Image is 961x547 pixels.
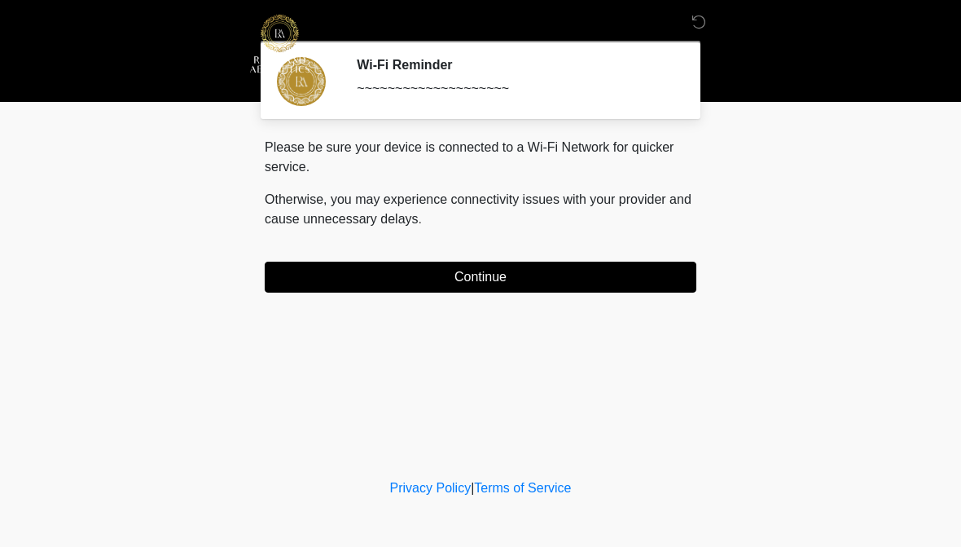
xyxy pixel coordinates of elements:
[265,138,696,177] p: Please be sure your device is connected to a Wi-Fi Network for quicker service.
[265,262,696,293] button: Continue
[248,12,311,75] img: Richland Aesthetics Logo
[265,190,696,229] p: Otherwise, you may experience connectivity issues with your provider and cause unnecessary delays
[419,212,422,226] span: .
[474,481,571,495] a: Terms of Service
[357,79,672,99] div: ~~~~~~~~~~~~~~~~~~~~
[471,481,474,495] a: |
[390,481,472,495] a: Privacy Policy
